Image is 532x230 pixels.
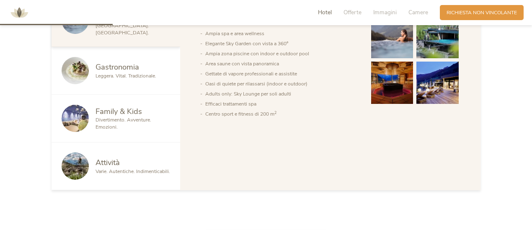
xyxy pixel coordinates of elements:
[96,116,151,130] span: Divertimento. Avventure. Emozioni.
[7,10,32,15] a: AMONTI & LUNARIS Wellnessresort
[96,157,120,168] span: Attività
[274,110,276,115] sup: 2
[96,106,142,116] span: Family & Kids
[205,79,358,89] li: Oasi di quiete per rilassarsi (indoor e outdoor)
[205,28,358,39] li: Ampia spa e area wellness
[373,8,397,16] span: Immagini
[205,69,358,79] li: Gettate di vapore professionali e assistite
[205,89,358,99] li: Adults only: Sky Lounge per soli adulti
[96,168,170,175] span: Varie. Autentiche. Indimenticabili.
[205,99,358,109] li: Efficaci trattamenti spa
[205,49,358,59] li: Ampia zona piscine con indoor e outdoor pool
[343,8,362,16] span: Offerte
[205,39,358,49] li: Elegante Sky Garden con vista a 360°
[96,72,156,79] span: Leggera. Vital. Tradizionale.
[205,59,358,69] li: Area saune con vista panoramica
[408,8,428,16] span: Camere
[205,109,358,119] li: Centro sport e fitness di 200 m
[96,62,139,72] span: Gastronomia
[318,8,332,16] span: Hotel
[96,15,149,36] span: Esclusivo. [GEOGRAPHIC_DATA]. [GEOGRAPHIC_DATA].
[447,9,517,16] span: Richiesta non vincolante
